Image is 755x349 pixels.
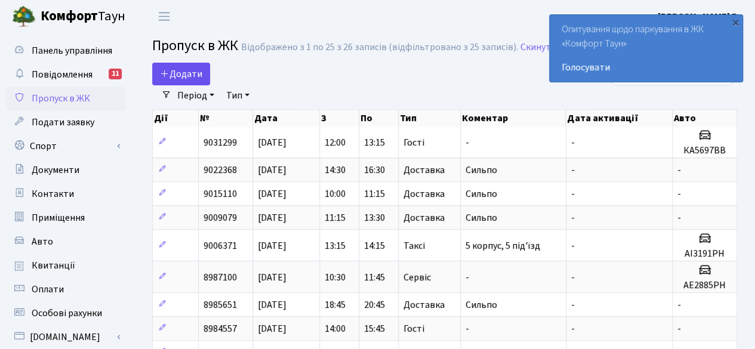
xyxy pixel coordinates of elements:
a: Скинути [520,42,556,53]
a: Авто [6,230,125,254]
span: Документи [32,163,79,177]
div: Відображено з 1 по 25 з 26 записів (відфільтровано з 25 записів). [241,42,518,53]
span: Квитанції [32,259,75,272]
span: Оплати [32,283,64,296]
span: Сильпо [466,187,497,200]
span: 9031299 [204,136,237,149]
a: Особові рахунки [6,301,125,325]
span: - [466,322,469,335]
button: Переключити навігацію [149,7,179,26]
span: 18:45 [325,298,346,311]
th: Коментар [461,110,566,126]
span: Таксі [403,241,425,251]
span: 10:00 [325,187,346,200]
span: 20:45 [364,298,385,311]
th: З [320,110,359,126]
span: 9009079 [204,211,237,224]
a: Контакти [6,182,125,206]
a: Спорт [6,134,125,158]
span: 14:15 [364,239,385,252]
span: 11:15 [364,187,385,200]
th: Дії [153,110,199,126]
span: Сильпо [466,298,497,311]
span: Додати [160,67,202,81]
span: 12:00 [325,136,346,149]
span: - [677,211,681,224]
th: Дата активації [566,110,673,126]
span: 8987100 [204,271,237,284]
h5: КА5697ВВ [677,145,732,156]
span: [DATE] [258,187,286,200]
th: Дата [253,110,320,126]
span: 8985651 [204,298,237,311]
span: [DATE] [258,163,286,177]
span: [DATE] [258,298,286,311]
span: Авто [32,235,53,248]
span: Пропуск в ЖК [152,35,238,56]
span: - [677,298,681,311]
span: 10:30 [325,271,346,284]
a: Оплати [6,277,125,301]
span: Таун [41,7,125,27]
span: Сильпо [466,211,497,224]
span: [DATE] [258,136,286,149]
span: [DATE] [258,271,286,284]
span: Сервіс [403,273,431,282]
b: Комфорт [41,7,98,26]
a: Приміщення [6,206,125,230]
span: 9006371 [204,239,237,252]
span: - [677,163,681,177]
span: Доставка [403,165,445,175]
span: 9022368 [204,163,237,177]
span: 16:30 [364,163,385,177]
span: - [571,187,575,200]
span: 11:45 [364,271,385,284]
a: Додати [152,63,210,85]
th: Авто [673,110,737,126]
th: № [199,110,253,126]
span: Панель управління [32,44,112,57]
a: Подати заявку [6,110,125,134]
span: Подати заявку [32,116,94,129]
span: - [677,322,681,335]
a: Документи [6,158,125,182]
a: Квитанції [6,254,125,277]
h5: АЕ2885РН [677,280,732,291]
a: Період [172,85,219,106]
a: Тип [221,85,254,106]
th: По [359,110,399,126]
span: - [571,136,575,149]
span: [DATE] [258,322,286,335]
span: Доставка [403,213,445,223]
span: - [571,298,575,311]
h5: АІ3191РН [677,248,732,260]
span: 13:30 [364,211,385,224]
span: - [466,271,469,284]
b: [PERSON_NAME] В. [658,10,741,23]
a: [DOMAIN_NAME] [6,325,125,349]
span: - [571,271,575,284]
span: Повідомлення [32,68,93,81]
th: Тип [399,110,460,126]
a: [PERSON_NAME] В. [658,10,741,24]
span: - [571,239,575,252]
img: logo.png [12,5,36,29]
a: Повідомлення11 [6,63,125,87]
span: 14:00 [325,322,346,335]
span: [DATE] [258,239,286,252]
span: Пропуск в ЖК [32,92,90,105]
span: Особові рахунки [32,307,102,320]
span: Доставка [403,189,445,199]
span: 14:30 [325,163,346,177]
span: 5 корпус, 5 під'їзд [466,239,540,252]
div: Опитування щодо паркування в ЖК «Комфорт Таун» [550,15,742,82]
span: 15:45 [364,322,385,335]
span: Контакти [32,187,74,200]
span: - [466,136,469,149]
a: Голосувати [562,60,731,75]
span: Доставка [403,300,445,310]
span: 9015110 [204,187,237,200]
span: 8984557 [204,322,237,335]
span: 11:15 [325,211,346,224]
div: × [729,16,741,28]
